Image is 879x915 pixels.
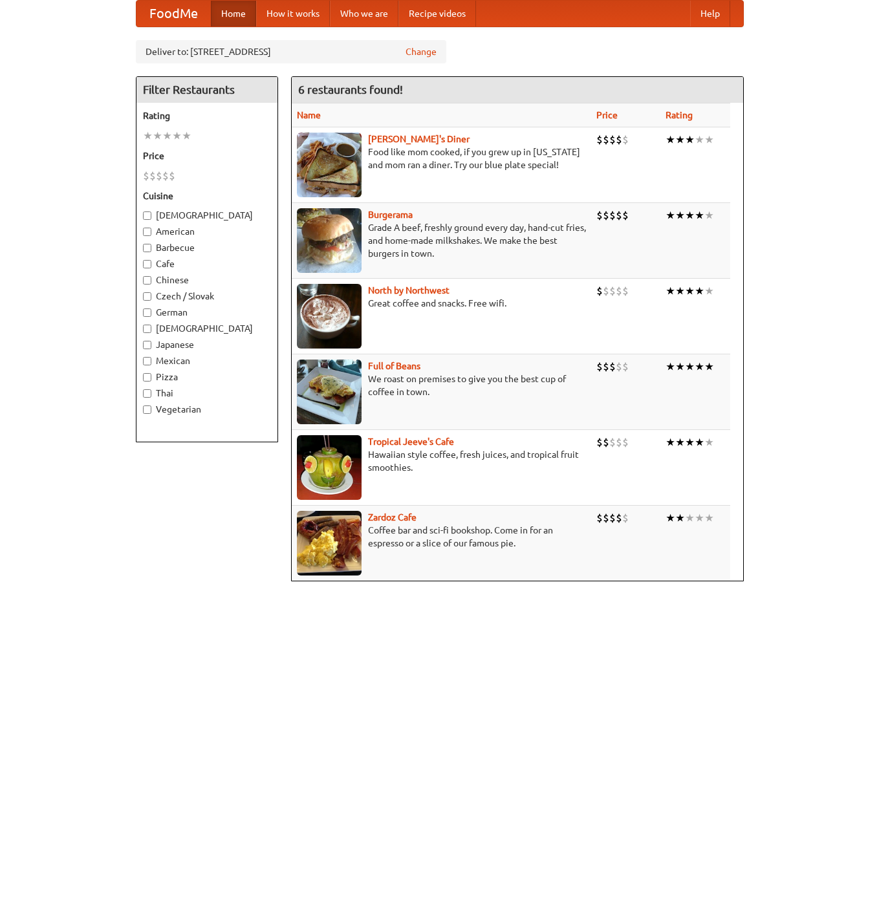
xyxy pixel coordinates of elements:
[143,241,271,254] label: Barbecue
[616,284,622,298] li: $
[704,360,714,374] li: ★
[666,110,693,120] a: Rating
[666,511,675,525] li: ★
[143,292,151,301] input: Czech / Slovak
[149,169,156,183] li: $
[596,435,603,449] li: $
[609,511,616,525] li: $
[162,169,169,183] li: $
[685,360,695,374] li: ★
[609,133,616,147] li: $
[143,354,271,367] label: Mexican
[704,208,714,222] li: ★
[603,511,609,525] li: $
[704,511,714,525] li: ★
[143,225,271,238] label: American
[616,360,622,374] li: $
[143,308,151,317] input: German
[622,284,629,298] li: $
[143,387,271,400] label: Thai
[143,169,149,183] li: $
[406,45,437,58] a: Change
[136,77,277,103] h4: Filter Restaurants
[143,357,151,365] input: Mexican
[172,129,182,143] li: ★
[685,511,695,525] li: ★
[368,210,413,220] b: Burgerama
[695,284,704,298] li: ★
[368,285,450,296] a: North by Northwest
[616,511,622,525] li: $
[675,435,685,449] li: ★
[704,133,714,147] li: ★
[143,371,271,383] label: Pizza
[622,511,629,525] li: $
[596,511,603,525] li: $
[695,208,704,222] li: ★
[297,448,586,474] p: Hawaiian style coffee, fresh juices, and tropical fruit smoothies.
[297,511,362,576] img: zardoz.jpg
[211,1,256,27] a: Home
[153,129,162,143] li: ★
[143,341,151,349] input: Japanese
[143,373,151,382] input: Pizza
[136,40,446,63] div: Deliver to: [STREET_ADDRESS]
[622,133,629,147] li: $
[685,133,695,147] li: ★
[136,1,211,27] a: FoodMe
[675,284,685,298] li: ★
[685,284,695,298] li: ★
[666,360,675,374] li: ★
[603,133,609,147] li: $
[368,436,454,447] a: Tropical Jeeve's Cafe
[398,1,476,27] a: Recipe videos
[704,284,714,298] li: ★
[143,260,151,268] input: Cafe
[143,403,271,416] label: Vegetarian
[666,133,675,147] li: ★
[143,257,271,270] label: Cafe
[695,435,704,449] li: ★
[297,208,362,273] img: burgerama.jpg
[297,145,586,171] p: Food like mom cooked, if you grew up in [US_STATE] and mom ran a diner. Try our blue plate special!
[675,133,685,147] li: ★
[609,284,616,298] li: $
[256,1,330,27] a: How it works
[596,360,603,374] li: $
[297,221,586,260] p: Grade A beef, freshly ground every day, hand-cut fries, and home-made milkshakes. We make the bes...
[666,284,675,298] li: ★
[143,405,151,414] input: Vegetarian
[690,1,730,27] a: Help
[143,290,271,303] label: Czech / Slovak
[368,361,420,371] a: Full of Beans
[666,208,675,222] li: ★
[622,435,629,449] li: $
[603,208,609,222] li: $
[596,284,603,298] li: $
[685,435,695,449] li: ★
[297,524,586,550] p: Coffee bar and sci-fi bookshop. Come in for an espresso or a slice of our famous pie.
[695,360,704,374] li: ★
[596,133,603,147] li: $
[695,133,704,147] li: ★
[330,1,398,27] a: Who we are
[368,512,417,522] a: Zardoz Cafe
[297,110,321,120] a: Name
[297,297,586,310] p: Great coffee and snacks. Free wifi.
[143,228,151,236] input: American
[675,360,685,374] li: ★
[297,133,362,197] img: sallys.jpg
[297,360,362,424] img: beans.jpg
[695,511,704,525] li: ★
[162,129,172,143] li: ★
[596,110,618,120] a: Price
[143,129,153,143] li: ★
[685,208,695,222] li: ★
[603,435,609,449] li: $
[143,389,151,398] input: Thai
[596,208,603,222] li: $
[156,169,162,183] li: $
[675,208,685,222] li: ★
